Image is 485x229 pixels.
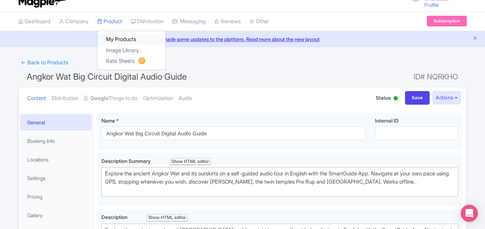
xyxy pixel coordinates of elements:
[101,214,129,220] span: Description
[59,12,89,31] a: Company
[97,34,165,45] a: My Products
[101,158,152,164] span: Description Summary
[52,87,78,110] a: Distribution
[405,91,430,105] input: Save
[472,35,478,43] button: Close announcement
[172,12,206,31] a: Messaging
[20,133,91,149] a: Booking Info
[27,87,46,110] a: Content
[249,12,269,31] a: Other
[376,94,391,101] span: Status
[18,56,71,70] a: ← Back to Products
[4,35,481,43] a: We made some updates to the platform. Read more about the new layout
[432,91,461,104] button: Actions
[90,94,108,103] strong: Google
[214,12,241,31] a: Reviews
[179,87,192,110] a: Audio
[20,151,91,168] a: Locations
[375,118,399,124] span: Internal ID
[20,114,91,130] a: General
[143,87,173,110] a: Optimization
[131,12,164,31] a: Distribution
[18,12,50,31] a: Dashboard
[461,205,478,222] div: Open Intercom Messenger
[97,12,122,31] a: Product
[427,16,467,26] a: Subscription
[392,93,399,104] div: Active
[20,189,91,205] a: Pricing
[414,70,458,84] span: ID# NQRKHO
[27,71,187,82] span: Angkor Wat Big Circuit Digital Audio Guide
[97,45,165,56] a: Image Library
[146,214,187,221] div: Show HTML editor
[170,158,211,165] div: Show HTML editor
[424,2,439,8] a: Profile
[97,56,165,67] a: Rate Sheets
[105,170,455,194] div: Explore the ancient Angkor Wat and its outskirts on a self-guided audio tour in English with the ...
[84,87,137,110] a: GoogleThings to do
[20,170,91,186] a: Settings
[20,207,91,223] a: Gallery
[101,118,115,124] span: Name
